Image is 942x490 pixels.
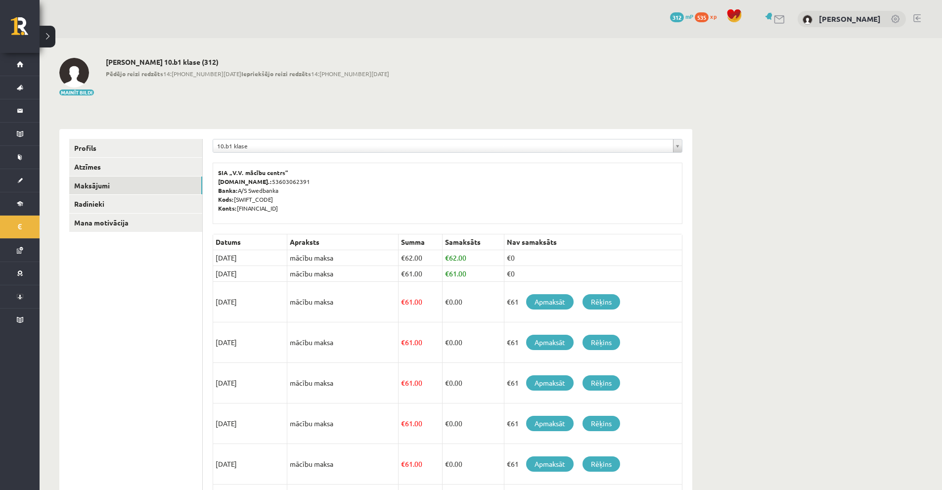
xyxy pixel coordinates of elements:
th: Samaksāts [442,234,504,250]
b: Pēdējo reizi redzēts [106,70,163,78]
a: 312 mP [670,12,693,20]
span: 14:[PHONE_NUMBER][DATE] 14:[PHONE_NUMBER][DATE] [106,69,389,78]
a: Rēķins [583,294,620,310]
td: [DATE] [213,363,287,403]
img: Stepans Grigorjevs [59,58,89,88]
a: Rēķins [583,335,620,350]
button: Mainīt bildi [59,89,94,95]
td: €61 [504,444,682,485]
b: Iepriekšējo reizi redzēts [241,70,311,78]
th: Summa [399,234,443,250]
td: €61 [504,322,682,363]
td: 61.00 [399,282,443,322]
td: 61.00 [399,266,443,282]
span: 312 [670,12,684,22]
span: € [445,378,449,387]
a: Atzīmes [69,158,202,176]
a: 535 xp [695,12,721,20]
td: mācību maksa [287,250,399,266]
td: 61.00 [399,322,443,363]
td: [DATE] [213,250,287,266]
td: mācību maksa [287,444,399,485]
a: Rēķins [583,375,620,391]
span: € [445,297,449,306]
a: Rēķins [583,416,620,431]
a: Rēķins [583,456,620,472]
img: Stepans Grigorjevs [803,15,812,25]
a: Apmaksāt [526,416,574,431]
td: mācību maksa [287,266,399,282]
a: Apmaksāt [526,456,574,472]
span: mP [685,12,693,20]
span: xp [710,12,717,20]
th: Nav samaksāts [504,234,682,250]
td: 61.00 [442,266,504,282]
a: Mana motivācija [69,214,202,232]
td: 61.00 [399,403,443,444]
td: 0.00 [442,282,504,322]
td: 0.00 [442,363,504,403]
th: Datums [213,234,287,250]
a: Rīgas 1. Tālmācības vidusskola [11,17,40,42]
td: 62.00 [399,250,443,266]
span: € [401,253,405,262]
b: Kods: [218,195,234,203]
td: mācību maksa [287,363,399,403]
span: € [401,378,405,387]
span: € [401,338,405,347]
span: € [401,297,405,306]
td: 0.00 [442,444,504,485]
td: [DATE] [213,282,287,322]
a: Radinieki [69,195,202,213]
td: [DATE] [213,444,287,485]
span: € [445,338,449,347]
span: € [401,269,405,278]
span: € [445,269,449,278]
b: Banka: [218,186,238,194]
td: mācību maksa [287,403,399,444]
a: Maksājumi [69,177,202,195]
span: 10.b1 klase [217,139,669,152]
td: 61.00 [399,444,443,485]
span: € [401,459,405,468]
b: [DOMAIN_NAME].: [218,178,272,185]
a: Apmaksāt [526,375,574,391]
td: [DATE] [213,322,287,363]
span: € [445,459,449,468]
td: [DATE] [213,403,287,444]
a: [PERSON_NAME] [819,14,881,24]
td: €61 [504,282,682,322]
span: € [445,419,449,428]
td: €0 [504,250,682,266]
b: SIA „V.V. mācību centrs” [218,169,289,177]
td: 61.00 [399,363,443,403]
h2: [PERSON_NAME] 10.b1 klase (312) [106,58,389,66]
td: €0 [504,266,682,282]
span: € [401,419,405,428]
td: 62.00 [442,250,504,266]
td: mācību maksa [287,322,399,363]
td: 0.00 [442,403,504,444]
p: 53603062391 A/S Swedbanka [SWIFT_CODE] [FINANCIAL_ID] [218,168,677,213]
b: Konts: [218,204,237,212]
a: Profils [69,139,202,157]
span: 535 [695,12,709,22]
a: Apmaksāt [526,294,574,310]
td: €61 [504,363,682,403]
th: Apraksts [287,234,399,250]
td: 0.00 [442,322,504,363]
a: 10.b1 klase [213,139,682,152]
td: [DATE] [213,266,287,282]
td: €61 [504,403,682,444]
td: mācību maksa [287,282,399,322]
span: € [445,253,449,262]
a: Apmaksāt [526,335,574,350]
